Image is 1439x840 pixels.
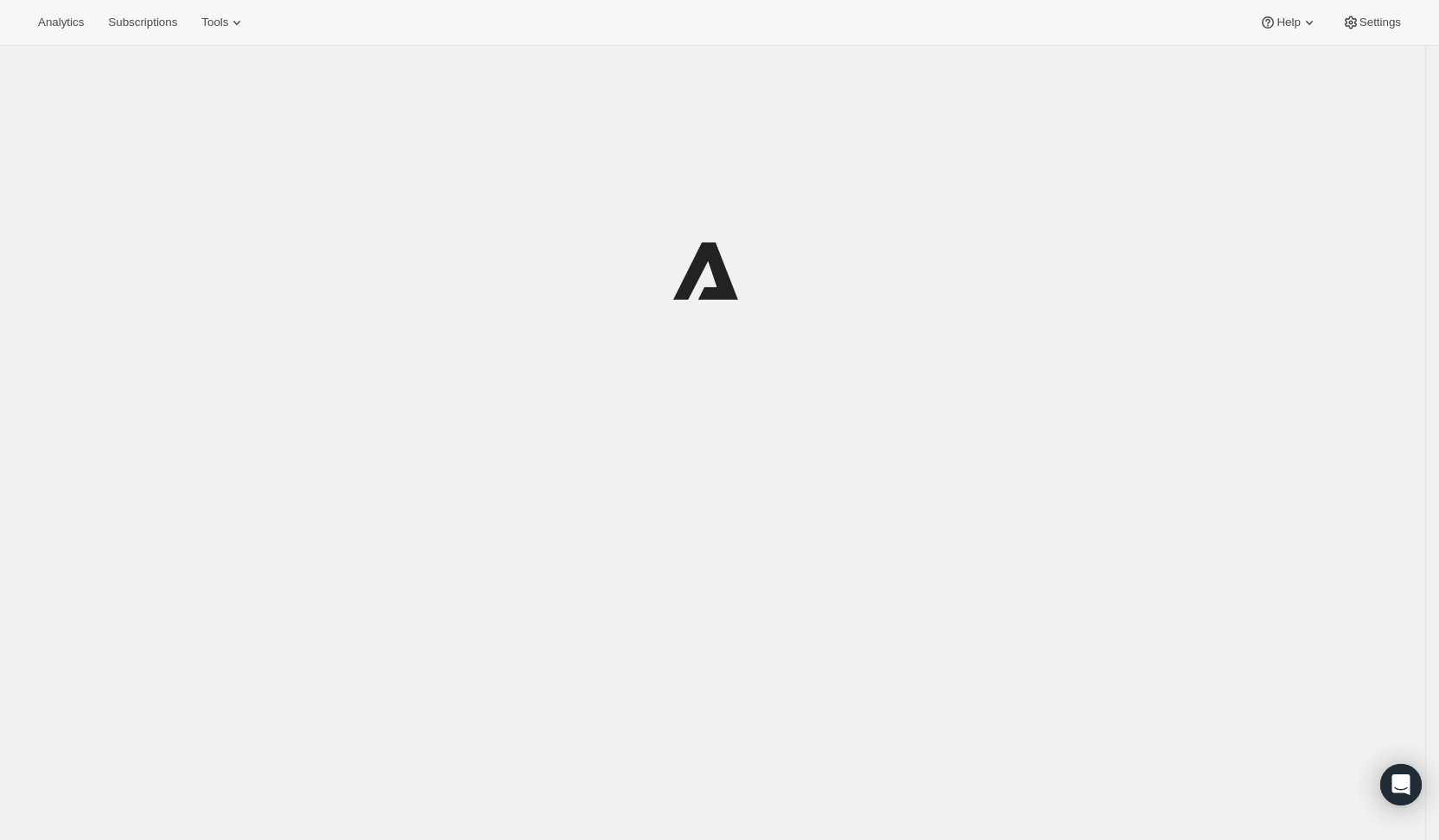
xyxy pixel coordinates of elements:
div: Open Intercom Messenger [1380,764,1422,805]
button: Settings [1332,10,1411,35]
span: Help [1277,16,1300,29]
span: Subscriptions [108,16,177,29]
span: Tools [201,16,228,29]
button: Help [1249,10,1328,35]
button: Analytics [28,10,94,35]
span: Settings [1359,16,1401,29]
span: Analytics [38,16,84,29]
button: Subscriptions [98,10,188,35]
button: Tools [191,10,256,35]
